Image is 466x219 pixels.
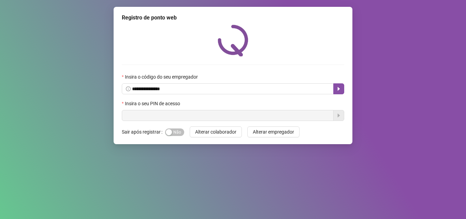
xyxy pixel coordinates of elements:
button: Alterar colaborador [190,126,242,137]
img: QRPoint [218,25,248,56]
div: Registro de ponto web [122,14,344,22]
span: caret-right [336,86,341,92]
span: info-circle [126,86,131,91]
label: Sair após registrar [122,126,165,137]
span: Alterar empregador [253,128,294,136]
label: Insira o seu PIN de acesso [122,100,185,107]
span: Alterar colaborador [195,128,236,136]
label: Insira o código do seu empregador [122,73,202,81]
button: Alterar empregador [247,126,300,137]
